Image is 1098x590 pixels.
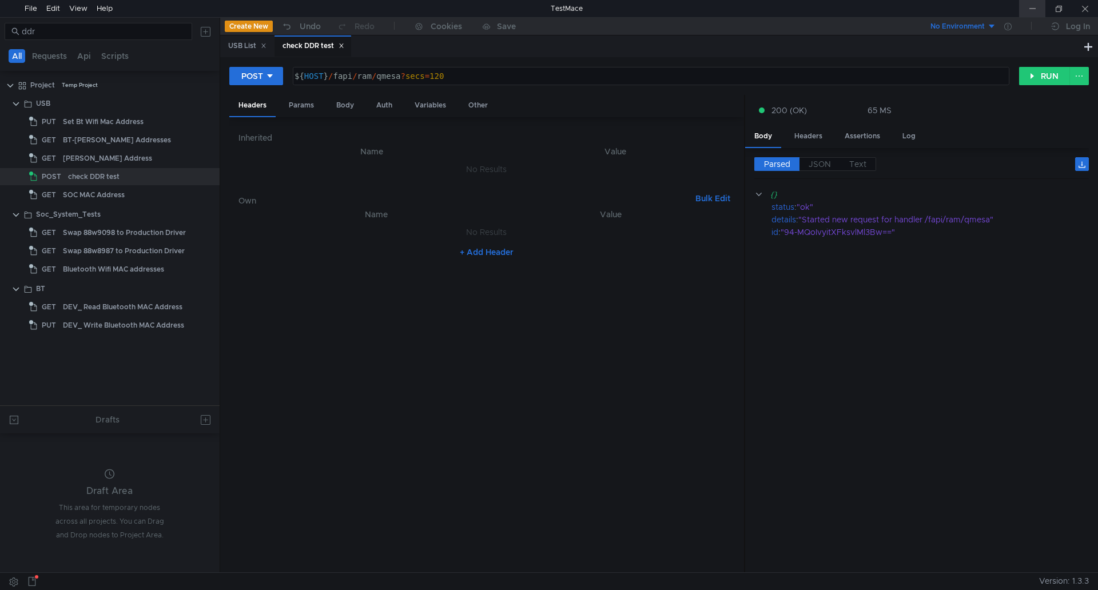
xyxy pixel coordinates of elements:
div: Redo [355,19,375,33]
div: Log [893,126,925,147]
div: Project [30,77,55,94]
span: Parsed [764,159,790,169]
div: Auth [367,95,401,116]
div: Headers [229,95,276,117]
div: SOC MAC Address [63,186,125,204]
button: + Add Header [455,245,518,259]
button: All [9,49,25,63]
div: check DDR test [283,40,344,52]
th: Value [496,145,735,158]
div: Other [459,95,497,116]
th: Name [257,208,496,221]
span: POST [42,168,61,185]
span: GET [42,150,56,167]
div: Assertions [836,126,889,147]
div: USB List [228,40,266,52]
div: 65 MS [868,105,892,115]
div: : [771,201,1089,213]
nz-embed-empty: No Results [466,164,507,174]
span: GET [42,298,56,316]
div: Body [745,126,781,148]
button: Api [74,49,94,63]
div: : [771,213,1089,226]
button: No Environment [917,17,996,35]
h6: Inherited [238,131,735,145]
span: PUT [42,317,56,334]
div: Set Bt Wifi Mac Address [63,113,144,130]
button: Create New [225,21,273,32]
div: Temp Project [62,77,98,94]
div: DEV_ Read Bluetooth MAC Address [63,298,182,316]
button: Undo [273,18,329,35]
div: "ok" [797,201,1074,213]
span: PUT [42,113,56,130]
div: Bluetooth Wifi MAC addresses [63,261,164,278]
div: DEV_ Write Bluetooth MAC Address [63,317,184,334]
span: GET [42,224,56,241]
div: Drafts [96,413,120,426]
div: Swap 88w9098 to Production Driver [63,224,186,241]
button: Requests [29,49,70,63]
input: Search... [22,25,185,38]
th: Name [248,145,496,158]
button: POST [229,67,283,85]
div: : [771,226,1089,238]
div: "Started new request for handler /fapi/ram/qmesa" [798,213,1074,226]
div: Headers [785,126,832,147]
span: 200 (OK) [771,104,807,117]
div: Cookies [431,19,462,33]
div: {} [771,188,1073,201]
span: Version: 1.3.3 [1039,573,1089,589]
div: Body [327,95,363,116]
div: Undo [300,19,321,33]
div: BT-[PERSON_NAME] Addresses [63,131,171,149]
div: Swap 88w8987 to Production Driver [63,242,185,260]
div: BT [36,280,45,297]
span: GET [42,186,56,204]
nz-embed-empty: No Results [466,227,507,237]
button: RUN [1019,67,1070,85]
span: JSON [809,159,831,169]
div: Save [497,22,516,30]
div: Variables [405,95,455,116]
div: Log In [1066,19,1090,33]
button: Scripts [98,49,132,63]
span: GET [42,242,56,260]
button: Bulk Edit [691,192,735,205]
div: status [771,201,794,213]
div: details [771,213,796,226]
div: No Environment [930,21,985,32]
button: Redo [329,18,383,35]
div: POST [241,70,263,82]
div: "94-MQoIvyitXFksvlMl3Bw==" [781,226,1073,238]
div: Params [280,95,323,116]
h6: Own [238,194,691,208]
span: GET [42,131,56,149]
div: USB [36,95,50,112]
div: check DDR test [68,168,120,185]
span: Text [849,159,866,169]
div: id [771,226,778,238]
th: Value [495,208,726,221]
span: GET [42,261,56,278]
div: Soc_System_Tests [36,206,101,223]
div: [PERSON_NAME] Address [63,150,152,167]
